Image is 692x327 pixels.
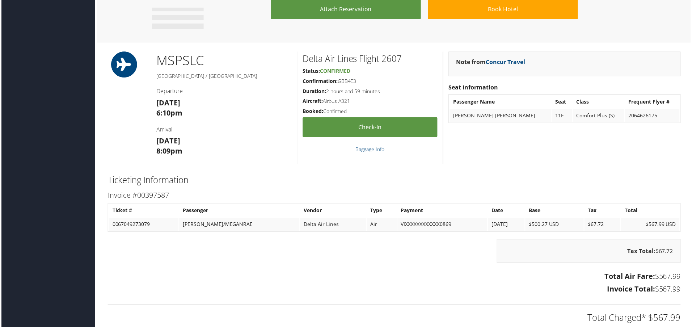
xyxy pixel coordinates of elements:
[623,219,681,232] td: $567.99 USD
[449,84,499,92] strong: Seat Information
[450,109,552,122] td: [PERSON_NAME] [PERSON_NAME]
[303,53,438,65] h2: Delta Air Lines Flight 2607
[178,219,299,232] td: [PERSON_NAME]/MEGANRAE
[300,219,366,232] td: Delta Air Lines
[457,58,526,66] strong: Note from
[574,96,626,109] th: Class
[526,219,585,232] td: $500.27 USD
[303,98,438,105] h5: Airbus A321
[626,109,681,122] td: 2064626175
[498,240,682,264] div: $67.72
[489,205,525,218] th: Date
[608,285,657,295] strong: Invoice Total:
[178,205,299,218] th: Passenger
[303,88,438,95] h5: 2 hours and 59 minutes
[300,205,366,218] th: Vendor
[303,78,438,85] h5: GBB4E3
[156,108,182,118] strong: 6:10pm
[586,219,622,232] td: $67.72
[107,313,682,325] h2: Total Charged* $567.99
[623,205,681,218] th: Total
[450,96,552,109] th: Passenger Name
[303,108,323,115] strong: Booked:
[553,96,573,109] th: Seat
[107,175,682,187] h2: Ticketing Information
[156,52,291,70] h1: MSP SLC
[626,96,681,109] th: Frequent Flyer #
[156,137,180,146] strong: [DATE]
[398,219,488,232] td: VIXXXXXXXXXXXX0869
[526,205,585,218] th: Base
[156,87,291,95] h4: Departure
[606,272,657,282] strong: Total Air Fare:
[320,68,350,75] span: Confirmed
[586,205,622,218] th: Tax
[156,126,291,134] h4: Arrival
[303,88,326,95] strong: Duration:
[156,73,291,80] h5: [GEOGRAPHIC_DATA] / [GEOGRAPHIC_DATA]
[156,98,180,108] strong: [DATE]
[303,108,438,115] h5: Confirmed
[367,219,397,232] td: Air
[107,272,682,282] h3: $567.99
[367,205,397,218] th: Type
[356,146,385,153] a: Baggage Info
[489,219,525,232] td: [DATE]
[303,68,320,75] strong: Status:
[108,205,178,218] th: Ticket #
[398,205,488,218] th: Payment
[303,118,438,138] a: Check-in
[486,58,526,66] a: Concur Travel
[553,109,573,122] td: 11F
[107,191,682,201] h3: Invoice #00397587
[108,219,178,232] td: 0067049273079
[107,285,682,295] h3: $567.99
[574,109,626,122] td: Comfort Plus (S)
[629,248,657,256] strong: Tax Total:
[156,147,182,156] strong: 8:09pm
[303,98,323,105] strong: Aircraft:
[303,78,338,85] strong: Confirmation:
